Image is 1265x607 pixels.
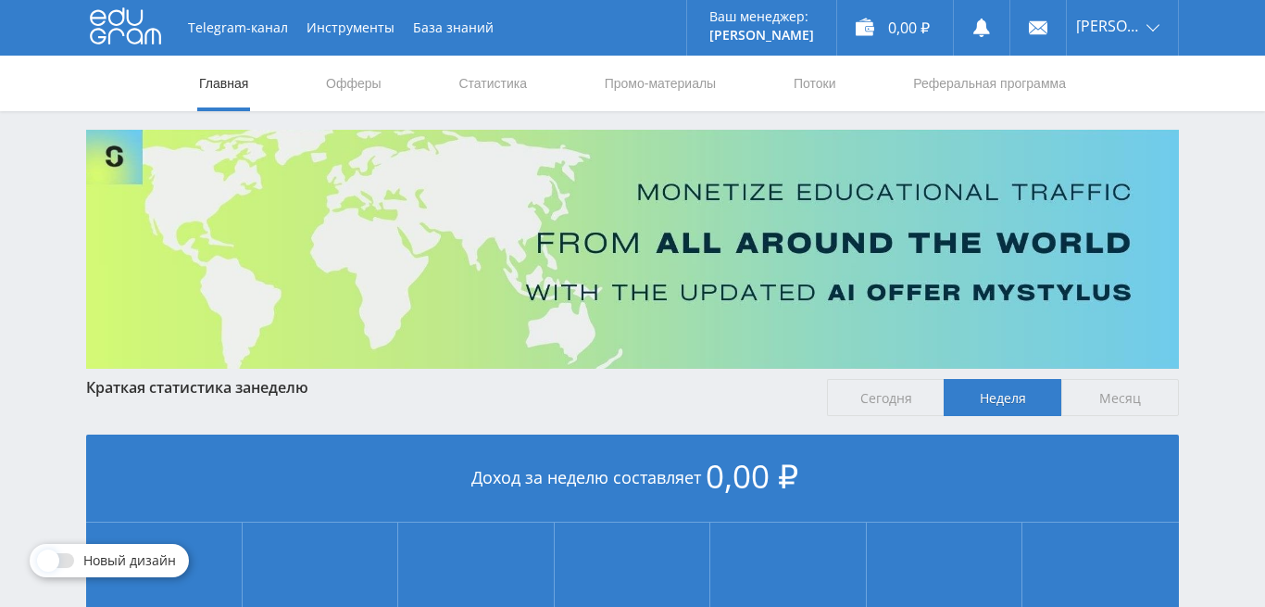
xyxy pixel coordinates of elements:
img: Banner [86,130,1179,369]
div: Доход за неделю составляет [86,435,1179,523]
span: неделю [251,377,308,398]
span: 0,00 ₽ [706,454,798,498]
a: Главная [197,56,250,111]
span: [PERSON_NAME] [1076,19,1141,33]
span: Неделя [944,379,1061,416]
a: Реферальная программа [911,56,1068,111]
p: [PERSON_NAME] [709,28,814,43]
a: Статистика [457,56,529,111]
span: Новый дизайн [83,553,176,568]
a: Офферы [324,56,383,111]
a: Промо-материалы [603,56,718,111]
span: Месяц [1061,379,1179,416]
a: Потоки [792,56,838,111]
p: Ваш менеджер: [709,9,814,24]
div: Краткая статистика за [86,379,808,396]
span: Сегодня [827,379,945,416]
